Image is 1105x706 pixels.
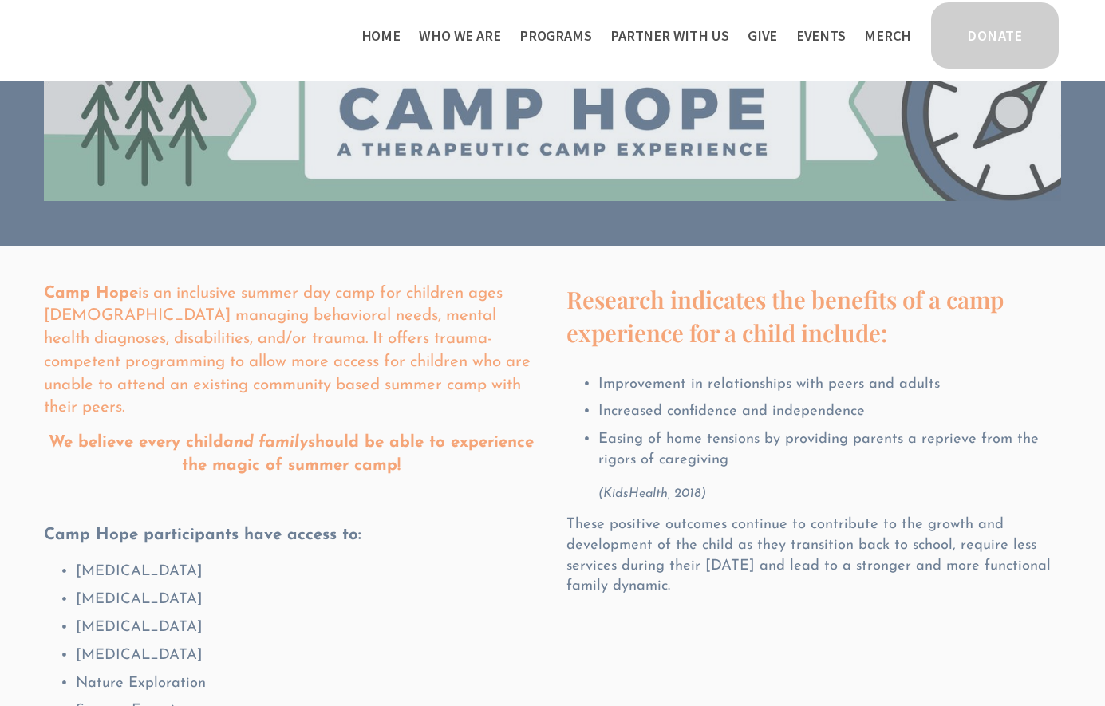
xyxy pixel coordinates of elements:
[598,429,1061,470] p: Easing of home tensions by providing parents a reprieve from the rigors of caregiving
[223,435,308,451] em: and family
[566,515,1061,597] p: These positive outcomes continue to contribute to the growth and development of the child as they...
[598,374,1061,395] p: Improvement in relationships with peers and adults
[361,22,401,49] a: Home
[76,645,539,666] p: [MEDICAL_DATA]
[49,435,539,474] strong: We believe every child should be able to experience the magic of summer camp!
[610,24,728,47] span: Partner With Us
[864,22,911,49] a: Merch
[44,282,539,420] p: is an inclusive summer day camp for children ages [DEMOGRAPHIC_DATA] managing behavioral needs, m...
[748,22,777,49] a: Give
[796,22,846,49] a: Events
[566,282,1061,350] h4: Research indicates the benefits of a camp experience for a child include:
[610,22,728,49] a: folder dropdown
[519,24,592,47] span: Programs
[598,487,706,500] em: (KidsHealth, 2018)
[76,617,539,638] p: [MEDICAL_DATA]
[598,401,1061,422] p: Increased confidence and independence
[519,22,592,49] a: folder dropdown
[76,673,539,694] p: Nature Exploration
[76,590,539,610] p: [MEDICAL_DATA]
[419,22,500,49] a: folder dropdown
[44,286,138,302] strong: Camp Hope
[44,527,361,543] strong: Camp Hope participants have access to:
[76,562,539,582] p: [MEDICAL_DATA]
[419,24,500,47] span: Who We Are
